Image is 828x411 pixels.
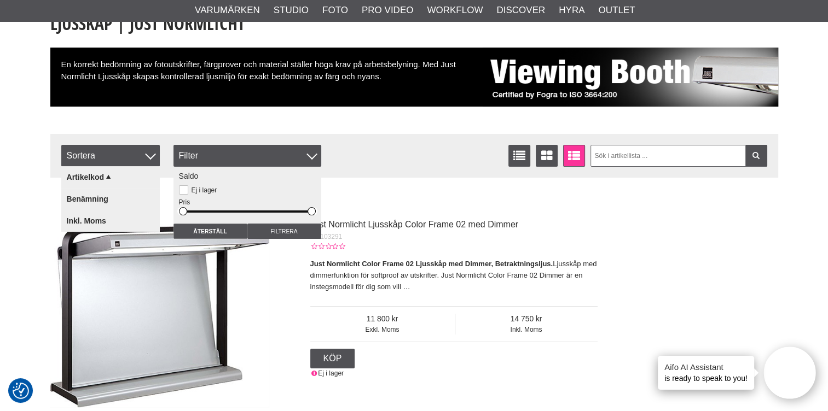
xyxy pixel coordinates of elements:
a: Köp [310,349,355,368]
span: Ej i lager [318,369,344,377]
span: JU-103291 [310,233,343,240]
input: Återställ [173,224,247,239]
span: Saldo [179,172,199,180]
span: Sortera [61,145,160,167]
a: Fönstervisning [536,145,558,167]
i: Ej i lager [310,369,319,377]
span: Inkl. Moms [455,325,598,334]
p: Ljusskåp med dimmerfunktion för softproof av utskrifter. Just Normlicht Color Frame 02 Dimmer är ... [310,259,598,292]
a: Benämning [61,188,160,210]
a: Pro Video [362,3,413,17]
a: Workflow [427,3,483,17]
label: Ej i lager [188,186,217,194]
input: Filtrera [247,224,321,239]
a: Listvisning [508,145,530,167]
input: Sök i artikellista ... [590,145,767,167]
a: Varumärken [195,3,260,17]
a: Artikelkod [61,166,160,188]
a: Utökad listvisning [563,145,585,167]
a: Discover [496,3,545,17]
a: Foto [322,3,348,17]
button: Samtyckesinställningar [13,381,29,401]
h4: Aifo AI Assistant [664,361,748,373]
h1: Ljusskåp | JUST Normlicht [50,11,778,36]
a: Outlet [598,3,635,17]
div: Kundbetyg: 0 [310,242,345,251]
span: Exkl. Moms [310,325,455,334]
span: 11 800 [310,314,455,325]
a: Filtrera [745,145,767,167]
a: Inkl. Moms [61,210,160,232]
a: Studio [274,3,309,17]
img: Just Normlicht Ljusskåp Color Frame 02 med Dimmer [50,189,269,407]
img: Revisit consent button [13,383,29,399]
img: Just Normlicht Ljusskåp [483,48,778,107]
a: Just Normlicht Ljusskåp Color Frame 02 med Dimmer [310,220,519,229]
a: … [403,283,410,291]
span: Artikelkod [67,173,104,181]
span: 14 750 [455,314,598,325]
a: Hyra [559,3,584,17]
div: En korrekt bedömning av fotoutskrifter, färgprover och material ställer höga krav på arbetsbelyni... [50,48,778,107]
div: Filter [173,145,321,167]
strong: Just Normlicht Color Frame 02 Ljusskåp med Dimmer, Betraktningsljus. [310,260,553,268]
div: is ready to speak to you! [658,356,754,390]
